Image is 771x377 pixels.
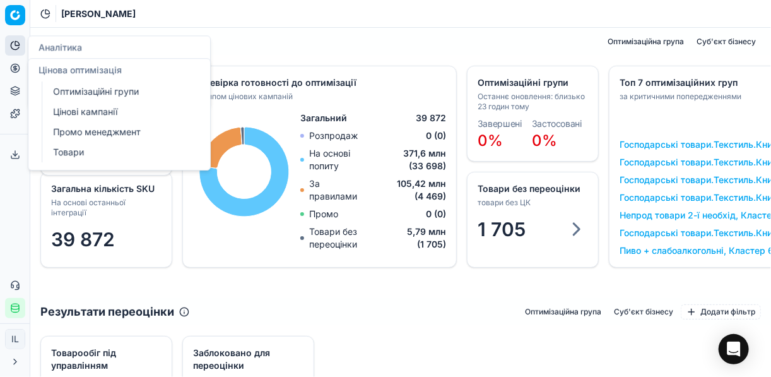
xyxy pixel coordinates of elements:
div: Загальна кількість SKU [51,183,159,195]
div: товари без ЦК [478,198,586,208]
button: Додати фільтр [681,304,761,320]
span: 0% [478,131,503,150]
span: Цінова оптимізація [38,64,122,75]
span: 5,79 млн (1 705) [388,225,446,251]
div: Оптимізаційні групи [478,76,586,89]
span: 0 (0) [426,208,446,220]
div: Товари без переоцінки [478,183,586,195]
p: Товари без переоцінки [309,225,388,251]
span: [PERSON_NAME] [61,8,136,20]
a: Товари [48,143,195,161]
span: Аналітика [38,42,82,52]
h2: Оптимізаційний статус [40,33,173,51]
p: На основі попиту [309,147,373,172]
p: Розпродаж [309,129,358,142]
button: Оптимізаційна група [603,34,689,49]
p: За правилами [309,177,367,203]
div: Перевірка готовності до оптимізації [193,76,444,89]
span: Загальний [300,112,347,124]
a: Промо менеджмент [48,123,195,141]
div: Open Intercom Messenger [719,334,749,364]
div: Товарообіг під управлінням [51,347,159,372]
dt: Застосовані [532,119,582,128]
span: 371,6 млн (33 698) [373,147,446,172]
span: 1 705 [478,218,526,241]
span: IL [6,330,25,349]
button: Суб'єкт бізнесу [692,34,761,49]
div: За типом цінових кампаній [193,92,444,102]
div: Останнє оновлення: близько 23 годин тому [478,92,586,112]
span: 39 872 [51,228,115,251]
span: 0 (0) [426,129,446,142]
button: IL [5,329,25,349]
a: Цінові кампанії [48,103,195,121]
nav: breadcrumb [61,8,136,20]
button: Оптимізаційна група [520,304,606,320]
span: 105,42 млн (4 469) [367,177,446,203]
button: Суб'єкт бізнесу [609,304,678,320]
div: На основі останньої інтеграції [51,198,159,218]
h2: Результати переоцінки [40,303,174,321]
p: Промо [309,208,338,220]
a: Оптимізаційні групи [48,83,195,100]
div: Заблоковано для переоцінки [193,347,301,372]
span: 0% [532,131,557,150]
span: 39 872 [416,112,446,124]
dt: Завершені [478,119,522,128]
